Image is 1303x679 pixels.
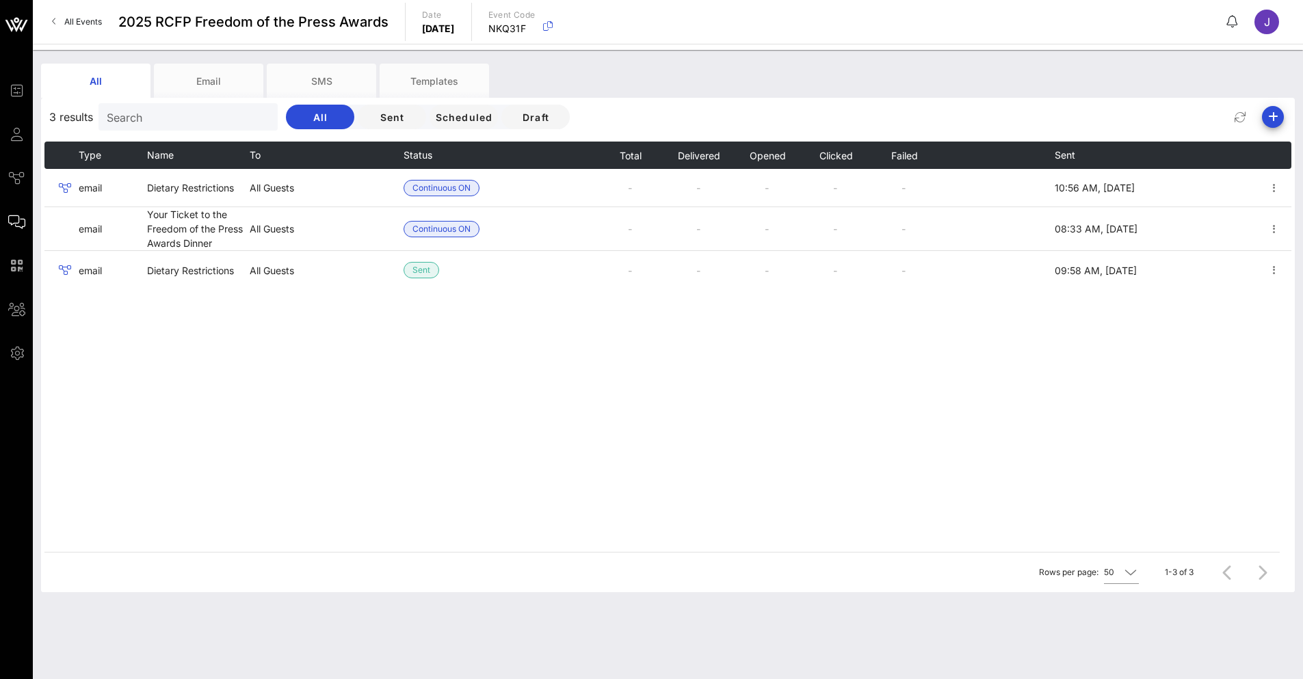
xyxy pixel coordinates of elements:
th: Delivered [665,142,733,169]
span: 09:58 AM, [DATE] [1055,265,1137,276]
span: All Events [64,16,102,27]
td: email [79,207,147,251]
td: email [79,169,147,207]
div: All [41,64,150,98]
span: Failed [891,150,918,161]
div: J [1254,10,1279,34]
div: Rows per page: [1039,552,1139,592]
p: NKQ31F [488,22,536,36]
button: Failed [891,142,918,169]
span: Scheduled [434,111,492,123]
span: Name [147,149,174,161]
span: Sent [1055,149,1075,161]
div: Templates [380,64,489,98]
td: Dietary Restrictions [147,169,250,207]
div: 1-3 of 3 [1165,566,1194,578]
td: email [79,251,147,289]
span: 3 results [49,109,93,125]
button: Scheduled [430,105,498,129]
span: Continuous ON [412,222,471,237]
button: Clicked [819,142,853,169]
p: [DATE] [422,22,455,36]
th: Type [79,142,147,169]
th: Failed [870,142,938,169]
span: Draft [512,111,559,123]
th: Status [404,142,479,169]
div: 50Rows per page: [1104,561,1139,583]
p: Date [422,8,455,22]
span: J [1264,15,1270,29]
span: Sent [369,111,415,123]
span: To [250,149,261,161]
button: Draft [501,105,570,129]
th: To [250,142,404,169]
span: Status [404,149,432,161]
span: Continuous ON [412,181,471,196]
span: Sent [412,263,430,278]
td: All Guests [250,169,404,207]
button: Delivered [677,142,720,169]
button: Sent [358,105,426,129]
span: Total [619,150,642,161]
div: Email [154,64,263,98]
td: All Guests [250,207,404,251]
th: Name [147,142,250,169]
div: SMS [267,64,376,98]
button: Total [619,142,642,169]
span: Clicked [819,150,853,161]
span: 10:56 AM, [DATE] [1055,182,1135,194]
td: Dietary Restrictions [147,251,250,289]
p: Event Code [488,8,536,22]
div: 50 [1104,566,1114,578]
span: 2025 RCFP Freedom of the Press Awards [118,12,389,32]
a: All Events [44,11,110,33]
span: Type [79,149,101,161]
th: Sent [1055,142,1140,169]
span: All [297,111,343,123]
span: 08:33 AM, [DATE] [1055,223,1137,235]
span: Delivered [677,150,720,161]
td: All Guests [250,251,404,289]
th: Opened [733,142,802,169]
button: Opened [749,142,786,169]
span: Opened [749,150,786,161]
th: Clicked [802,142,870,169]
th: Total [596,142,665,169]
button: All [286,105,354,129]
td: Your Ticket to the Freedom of the Press Awards Dinner [147,207,250,251]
